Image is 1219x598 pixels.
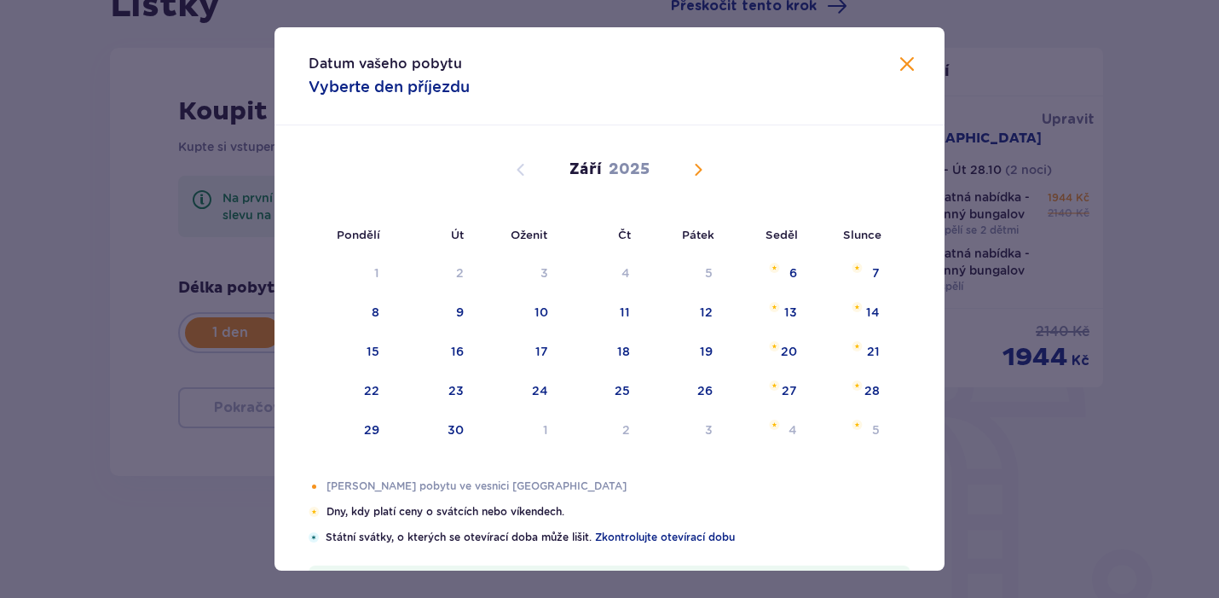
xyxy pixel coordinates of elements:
div: 4 [621,264,630,282]
td: Pátek, Září 12, 2025 [642,294,725,332]
div: 23 [448,382,464,399]
div: 30 [448,421,464,438]
td: Čtvrtek, Září 25, 2025 [560,373,643,410]
td: Čtvrtek, Září 18, 2025 [560,334,643,371]
div: 20 [781,343,797,360]
td: Není k dispozici. Středa, Září 3, 2025 [476,255,560,293]
td: Tuesday, September 9, 2025 [391,294,476,332]
div: 12 [700,304,713,321]
td: Středa, Září 10, 2025 [476,294,560,332]
div: 1 [543,421,548,438]
td: Úterý, Září 23, 2025 [391,373,476,410]
td: Pondělí, Září 29, 2025 [309,412,391,450]
div: 6 [789,264,797,282]
td: Neděle, Září 7, 2025 [809,255,892,293]
td: Není k dispozici. Tuesday, September 2, 2025 [391,255,476,293]
div: 16 [451,343,464,360]
small: Čt [618,228,631,241]
p: 2025 [609,160,650,180]
div: 17 [535,343,548,360]
td: Neděle, Září 21, 2025 [809,334,892,371]
td: Pátek, Září 19, 2025 [642,334,725,371]
div: 2 [456,264,464,282]
small: Pátek [682,228,714,241]
td: Neděle, Říjen 5, 2025 [809,412,892,450]
td: Neděle, Září 14, 2025 [809,294,892,332]
td: Čtvrtek, Září 11, 2025 [560,294,643,332]
small: Pondělí [337,228,380,241]
div: 26 [697,382,713,399]
td: Pátek, Září 26, 2025 [642,373,725,410]
div: 19 [700,343,713,360]
td: Není k dispozici. Pátek, Září 5, 2025 [642,255,725,293]
td: Středa, Září 17, 2025 [476,334,560,371]
td: Pondělí, Září 22, 2025 [309,373,391,410]
div: 8 [372,304,379,321]
td: Středa, Říjen 1, 2025 [476,412,560,450]
td: Středa, Září 24, 2025 [476,373,560,410]
div: Kalendář [274,125,945,479]
small: Oženit [511,228,547,241]
td: Není k dispozici. Čtvrtek, Září 4, 2025 [560,255,643,293]
div: 2 [622,421,630,438]
div: 4 [789,421,797,438]
td: Sobota, Září 6, 2025 [725,255,809,293]
div: 15 [367,343,379,360]
td: Sobota, Září 20, 2025 [725,334,809,371]
td: Neděle, Září 28, 2025 [809,373,892,410]
div: 3 [705,421,713,438]
td: Pátek, Říjen 3, 2025 [642,412,725,450]
td: Sobota, Září 27, 2025 [725,373,809,410]
div: 11 [620,304,630,321]
div: 3 [540,264,548,282]
div: 5 [705,264,713,282]
small: Slunce [843,228,881,241]
td: Tuesday, September 16, 2025 [391,334,476,371]
td: Sobota, Říjen 4, 2025 [725,412,809,450]
div: 9 [456,304,464,321]
div: 25 [615,382,630,399]
td: Pondělí, Září 8, 2025 [309,294,391,332]
div: 22 [364,382,379,399]
div: 10 [534,304,548,321]
td: Tuesday, September 30, 2025 [391,412,476,450]
td: Čtvrtek, Říjen 2, 2025 [560,412,643,450]
div: 27 [782,382,797,399]
p: Vyberte den příjezdu [309,77,470,97]
small: Seděl [765,228,798,241]
td: Není k dispozici. Pondělí, Září 1, 2025 [309,255,391,293]
td: Pondělí, Září 15, 2025 [309,334,391,371]
div: 18 [617,343,630,360]
td: Sobota, Září 13, 2025 [725,294,809,332]
p: Datum vašeho pobytu [309,55,462,73]
div: 29 [364,421,379,438]
p: Září [569,160,602,180]
small: Út [451,228,464,241]
div: 24 [532,382,548,399]
div: 13 [784,304,797,321]
div: 1 [374,264,379,282]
